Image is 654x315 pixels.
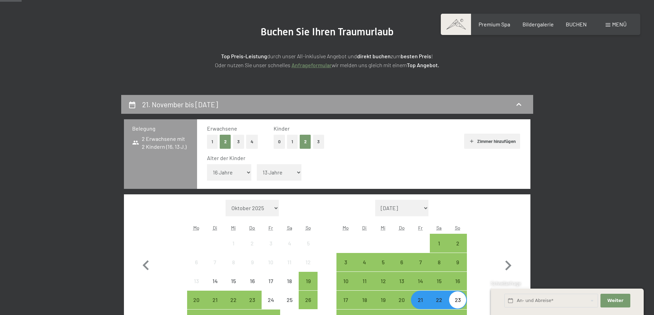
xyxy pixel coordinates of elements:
[206,297,223,314] div: 21
[337,297,354,314] div: 17
[392,291,411,309] div: Anreise möglich
[355,272,374,290] div: Tue Nov 11 2025
[224,291,243,309] div: Anreise möglich
[221,53,267,59] strong: Top Preis-Leistung
[280,291,299,309] div: Anreise nicht möglich
[132,125,189,132] h3: Belegung
[355,253,374,271] div: Anreise möglich
[262,241,279,258] div: 3
[374,272,392,290] div: Anreise möglich
[430,253,448,271] div: Anreise möglich
[455,225,460,231] abbr: Sonntag
[220,135,231,149] button: 2
[225,241,242,258] div: 1
[399,225,405,231] abbr: Donnerstag
[280,272,299,290] div: Anreise nicht möglich
[375,297,392,314] div: 19
[392,272,411,290] div: Anreise möglich
[566,21,587,27] a: BUCHEN
[401,53,431,59] strong: besten Preis
[224,272,243,290] div: Anreise nicht möglich
[281,241,298,258] div: 4
[407,62,439,68] strong: Top Angebot.
[448,234,467,252] div: Anreise möglich
[262,234,280,252] div: Anreise nicht möglich
[430,234,448,252] div: Anreise möglich
[187,253,206,271] div: Anreise nicht möglich
[262,291,280,309] div: Anreise nicht möglich
[280,234,299,252] div: Sat Oct 04 2025
[224,253,243,271] div: Wed Oct 08 2025
[244,278,261,295] div: 16
[187,291,206,309] div: Anreise möglich
[224,291,243,309] div: Wed Oct 22 2025
[224,253,243,271] div: Anreise nicht möglich
[430,272,448,290] div: Sat Nov 15 2025
[206,272,224,290] div: Tue Oct 14 2025
[430,253,448,271] div: Sat Nov 08 2025
[355,291,374,309] div: Tue Nov 18 2025
[187,291,206,309] div: Mon Oct 20 2025
[262,291,280,309] div: Fri Oct 24 2025
[281,278,298,295] div: 18
[233,135,244,149] button: 3
[142,100,218,109] h2: 21. November bis [DATE]
[431,297,448,314] div: 22
[431,259,448,277] div: 8
[244,259,261,277] div: 9
[448,253,467,271] div: Anreise möglich
[299,241,317,258] div: 5
[607,298,623,304] span: Weiter
[262,253,280,271] div: Anreise nicht möglich
[374,253,392,271] div: Wed Nov 05 2025
[375,278,392,295] div: 12
[336,253,355,271] div: Anreise möglich
[393,278,410,295] div: 13
[381,225,386,231] abbr: Mittwoch
[464,134,520,149] button: Zimmer hinzufügen
[206,253,224,271] div: Tue Oct 07 2025
[206,278,223,295] div: 14
[393,259,410,277] div: 6
[207,125,237,132] span: Erwachsene
[243,253,262,271] div: Anreise nicht möglich
[431,278,448,295] div: 15
[448,234,467,252] div: Sun Nov 02 2025
[411,253,429,271] div: Fri Nov 07 2025
[430,291,448,309] div: Sat Nov 22 2025
[449,278,466,295] div: 16
[374,272,392,290] div: Wed Nov 12 2025
[231,225,236,231] abbr: Mittwoch
[479,21,510,27] a: Premium Spa
[213,225,217,231] abbr: Dienstag
[280,234,299,252] div: Anreise nicht möglich
[280,253,299,271] div: Sat Oct 11 2025
[224,234,243,252] div: Wed Oct 01 2025
[299,297,317,314] div: 26
[436,225,441,231] abbr: Samstag
[523,21,554,27] span: Bildergalerie
[224,234,243,252] div: Anreise nicht möglich
[448,272,467,290] div: Anreise möglich
[336,291,355,309] div: Mon Nov 17 2025
[449,241,466,258] div: 2
[187,253,206,271] div: Mon Oct 06 2025
[287,225,292,231] abbr: Samstag
[356,297,373,314] div: 18
[356,259,373,277] div: 4
[206,291,224,309] div: Tue Oct 21 2025
[355,272,374,290] div: Anreise möglich
[207,135,218,149] button: 1
[392,253,411,271] div: Thu Nov 06 2025
[244,241,261,258] div: 2
[224,272,243,290] div: Wed Oct 15 2025
[243,234,262,252] div: Thu Oct 02 2025
[336,291,355,309] div: Anreise möglich
[392,253,411,271] div: Anreise möglich
[337,278,354,295] div: 10
[243,272,262,290] div: Thu Oct 16 2025
[262,259,279,277] div: 10
[412,278,429,295] div: 14
[244,297,261,314] div: 23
